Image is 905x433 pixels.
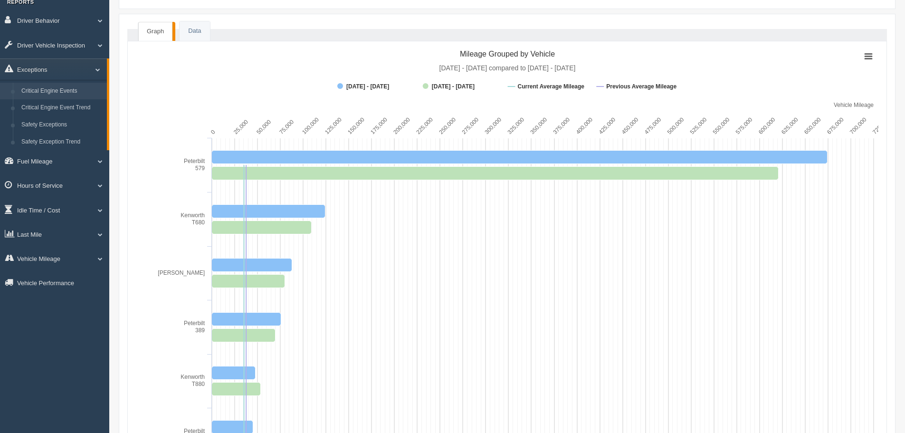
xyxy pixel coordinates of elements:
[232,118,249,135] text: 25,000
[734,116,754,136] text: 575,000
[184,320,205,327] tspan: Peterbilt
[460,50,555,58] tspan: Mileage Grouped by Vehicle
[17,116,107,134] a: Safety Exceptions
[826,116,845,136] text: 675,000
[210,129,217,136] text: 0
[369,116,389,136] text: 175,000
[803,116,822,136] text: 650,000
[848,116,868,136] text: 700,000
[506,116,525,136] text: 325,000
[780,116,800,136] text: 625,000
[575,116,594,136] text: 400,000
[620,116,640,136] text: 450,000
[460,116,480,136] text: 275,000
[834,102,874,108] tspan: Vehicle Mileage
[757,116,777,136] text: 600,000
[415,116,434,136] text: 225,000
[184,158,205,164] tspan: Peterbilt
[17,83,107,100] a: Critical Engine Events
[643,116,663,136] text: 475,000
[439,64,576,72] tspan: [DATE] - [DATE] compared to [DATE] - [DATE]
[346,83,389,90] tspan: [DATE] - [DATE]
[518,83,585,90] tspan: Current Average Mileage
[180,21,210,41] a: Data
[712,116,731,136] text: 550,000
[181,212,205,219] tspan: Kenworth
[17,134,107,151] a: Safety Exception Trend
[195,327,205,334] tspan: 389
[138,22,172,41] a: Graph
[689,116,708,136] text: 525,000
[529,116,549,136] text: 350,000
[606,83,676,90] tspan: Previous Average Mileage
[324,116,343,136] text: 125,000
[392,116,411,136] text: 200,000
[192,219,205,226] tspan: T680
[195,165,205,172] tspan: 579
[192,381,205,387] tspan: T880
[666,116,686,136] text: 500,000
[346,116,366,136] text: 150,000
[552,116,572,136] text: 375,000
[158,269,205,276] tspan: [PERSON_NAME]
[278,118,295,135] text: 75,000
[483,116,503,136] text: 300,000
[17,99,107,116] a: Critical Engine Event Trend
[438,116,457,136] text: 250,000
[181,374,205,380] tspan: Kenworth
[301,116,320,136] text: 100,000
[432,83,475,90] tspan: [DATE] - [DATE]
[598,116,617,136] text: 425,000
[255,118,272,135] text: 50,000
